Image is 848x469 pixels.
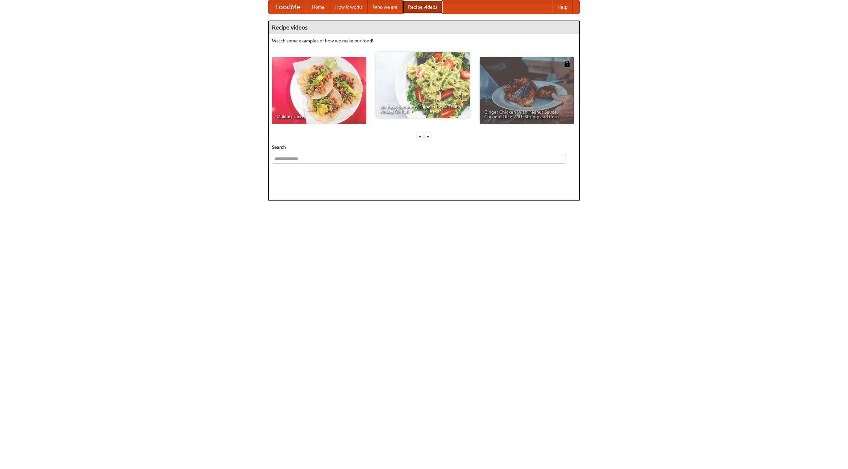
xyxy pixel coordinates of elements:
a: Recipe videos [403,0,443,14]
img: 483408.png [564,61,570,67]
a: An Easy, Summery Tomato Pasta That's Ready for Fall [376,52,470,118]
div: « [417,132,423,141]
a: Who we are [368,0,403,14]
h5: Search [272,144,576,150]
a: Making Tacos [272,57,366,124]
p: Watch some examples of how we make our food! [272,37,576,44]
a: FoodMe [269,0,307,14]
a: Home [307,0,330,14]
span: An Easy, Summery Tomato Pasta That's Ready for Fall [380,104,465,114]
span: Making Tacos [277,114,361,119]
div: » [425,132,431,141]
h4: Recipe videos [269,21,579,34]
a: How it works [330,0,368,14]
a: Help [552,0,573,14]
